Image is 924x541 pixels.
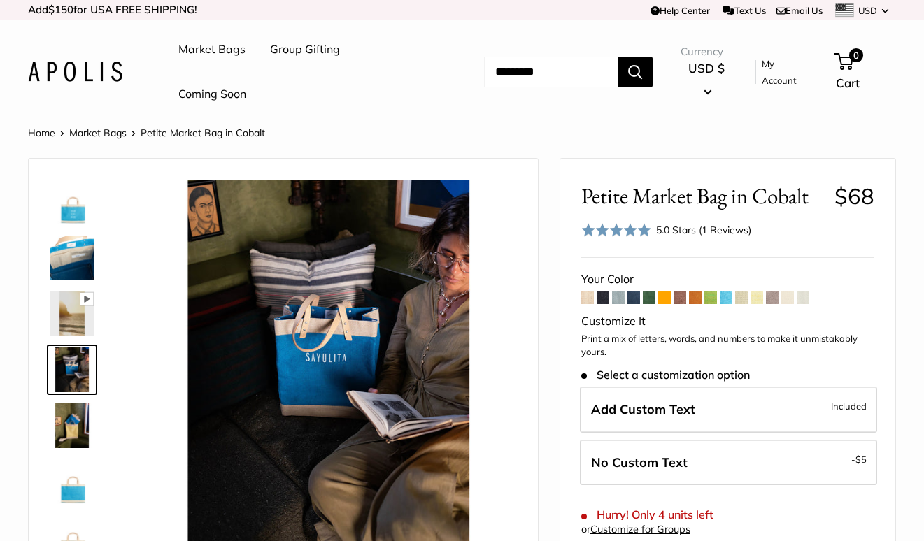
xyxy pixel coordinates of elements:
[831,398,867,414] span: Included
[48,3,73,16] span: $150
[581,508,713,521] span: Hurry! Only 4 units left
[580,387,877,433] label: Add Custom Text
[50,347,94,392] img: Petite Market Bag in Cobalt
[591,401,695,417] span: Add Custom Text
[47,345,97,395] a: Petite Market Bag in Cobalt
[688,61,725,75] span: USD $
[28,62,122,82] img: Apolis
[580,440,877,486] label: Leave Blank
[28,124,265,142] nav: Breadcrumb
[47,456,97,507] a: Petite Market Bag in Cobalt
[581,269,874,290] div: Your Color
[47,233,97,283] a: Petite Market Bag in Cobalt
[836,75,860,90] span: Cart
[776,5,823,16] a: Email Us
[178,39,246,60] a: Market Bags
[50,180,94,224] img: Petite Market Bag in Cobalt
[69,127,127,139] a: Market Bags
[47,401,97,451] a: Petite Market Bag in Cobalt
[28,127,55,139] a: Home
[836,50,896,94] a: 0 Cart
[681,42,732,62] span: Currency
[581,520,690,539] div: or
[618,57,653,87] button: Search
[851,451,867,468] span: -
[141,127,265,139] span: Petite Market Bag in Cobalt
[178,84,246,105] a: Coming Soon
[484,57,618,87] input: Search...
[581,220,752,240] div: 5.0 Stars (1 Reviews)
[47,177,97,227] a: Petite Market Bag in Cobalt
[581,311,874,332] div: Customize It
[581,368,750,382] span: Select a customization option
[834,182,874,210] span: $68
[50,403,94,448] img: Petite Market Bag in Cobalt
[591,454,688,470] span: No Custom Text
[590,523,690,535] a: Customize for Groups
[656,222,751,238] div: 5.0 Stars (1 Reviews)
[762,55,811,89] a: My Account
[849,48,863,62] span: 0
[581,183,824,209] span: Petite Market Bag in Cobalt
[50,291,94,336] img: Petite Market Bag in Cobalt
[50,236,94,280] img: Petite Market Bag in Cobalt
[681,57,732,102] button: USD $
[723,5,765,16] a: Text Us
[270,39,340,60] a: Group Gifting
[855,454,867,465] span: $5
[47,289,97,339] a: Petite Market Bag in Cobalt
[858,5,877,16] span: USD
[651,5,710,16] a: Help Center
[581,332,874,359] p: Print a mix of letters, words, and numbers to make it unmistakably yours.
[50,459,94,504] img: Petite Market Bag in Cobalt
